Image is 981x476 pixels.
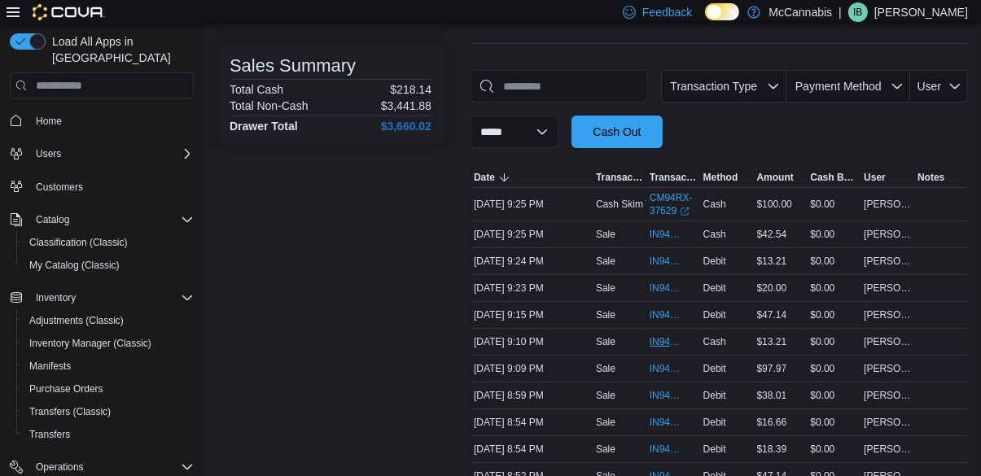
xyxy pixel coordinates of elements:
div: [DATE] 9:10 PM [471,332,593,352]
span: IN94RX-480271 [650,255,681,268]
div: $0.00 [807,439,861,459]
span: Debit [703,308,726,321]
span: Manifests [29,360,71,373]
span: Transfers [23,425,194,444]
span: [PERSON_NAME] [864,228,911,241]
span: Amount [757,171,794,184]
span: IN94RX-480267 [650,308,681,321]
span: Customers [29,177,194,197]
span: IN94RX-480250 [650,389,681,402]
span: Transfers [29,428,70,441]
a: Manifests [23,356,77,376]
span: Debit [703,416,726,429]
span: [PERSON_NAME] [864,443,911,456]
span: Debit [703,389,726,402]
span: Cash [703,228,726,241]
span: IN94RX-480262 [650,335,681,348]
span: Date [474,171,495,184]
a: Customers [29,177,90,197]
span: Adjustments (Classic) [23,311,194,330]
p: Sale [596,443,615,456]
span: Transfers (Classic) [29,405,111,418]
span: Load All Apps in [GEOGRAPHIC_DATA] [46,33,194,66]
span: Debit [703,362,726,375]
p: Sale [596,255,615,268]
span: Cash Back [810,171,857,184]
button: Adjustments (Classic) [16,309,200,332]
p: Sale [596,389,615,402]
span: Inventory [36,291,76,304]
span: Users [36,147,61,160]
p: Sale [596,362,615,375]
span: IN94RX-480272 [650,228,681,241]
button: Users [29,144,68,164]
button: Classification (Classic) [16,231,200,254]
button: Notes [914,168,968,187]
span: Cash [703,335,726,348]
button: User [910,70,968,103]
button: IN94RX-480250 [650,386,697,405]
button: Transfers [16,423,200,446]
span: [PERSON_NAME] [864,389,911,402]
span: Dark Mode [705,20,706,21]
span: Transfers (Classic) [23,402,194,421]
h6: Total Cash [230,83,283,96]
p: Sale [596,228,615,241]
span: Inventory [29,288,194,308]
span: Debit [703,255,726,268]
a: Classification (Classic) [23,233,134,252]
span: $18.39 [757,443,787,456]
div: $0.00 [807,194,861,214]
div: [DATE] 9:24 PM [471,251,593,271]
button: Catalog [29,210,76,229]
p: [PERSON_NAME] [874,2,968,22]
span: IN94RX-480245 [650,416,681,429]
img: Cova [33,4,105,20]
span: Feedback [642,4,692,20]
button: IN94RX-480271 [650,251,697,271]
span: Cash [703,198,726,211]
span: Transaction # [650,171,697,184]
button: IN94RX-480260 [650,359,697,378]
span: IN94RX-480260 [650,362,681,375]
svg: External link [680,207,690,216]
span: $38.01 [757,389,787,402]
span: IB [853,2,862,22]
button: Date [471,168,593,187]
button: Home [3,108,200,132]
button: Amount [754,168,808,187]
div: $0.00 [807,413,861,432]
a: Purchase Orders [23,379,110,399]
span: Method [703,171,738,184]
p: Cash Skim To Safe [596,198,679,211]
span: Users [29,144,194,164]
span: $20.00 [757,282,787,295]
span: Transaction Type [670,80,757,93]
button: IN94RX-480262 [650,332,697,352]
p: Sale [596,282,615,295]
span: Adjustments (Classic) [29,314,124,327]
button: Users [3,142,200,165]
span: Home [29,110,194,130]
span: $42.54 [757,228,787,241]
button: Cash Out [572,116,663,148]
div: [DATE] 9:25 PM [471,225,593,244]
span: Catalog [29,210,194,229]
button: Inventory Manager (Classic) [16,332,200,355]
span: My Catalog (Classic) [23,255,194,275]
button: IN94RX-480244 [650,439,697,459]
button: IN94RX-480272 [650,225,697,244]
span: Cash Out [593,124,641,140]
button: Transfers (Classic) [16,400,200,423]
span: [PERSON_NAME] [864,416,911,429]
span: Notes [917,171,944,184]
button: Transaction Type [593,168,646,187]
div: $0.00 [807,225,861,244]
p: Sale [596,416,615,429]
span: Transaction Type [596,171,643,184]
button: User [861,168,914,187]
span: User [917,80,942,93]
button: My Catalog (Classic) [16,254,200,277]
h4: $3,660.02 [381,120,431,133]
div: [DATE] 9:23 PM [471,278,593,298]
